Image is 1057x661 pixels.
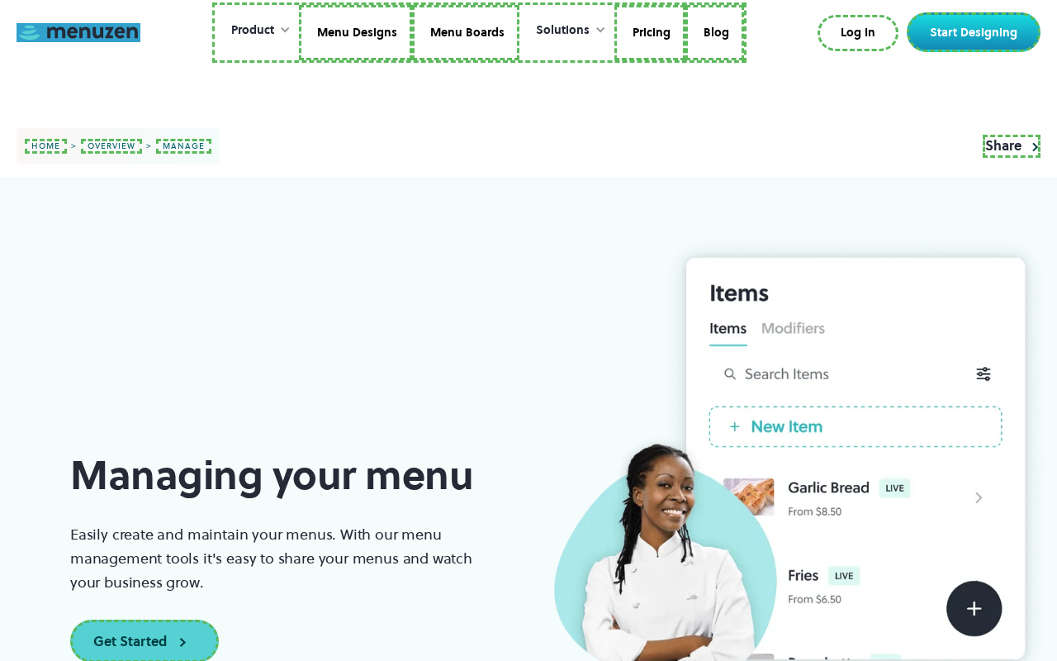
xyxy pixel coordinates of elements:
[818,15,898,51] a: Log In
[93,635,167,648] div: Get Started
[985,137,1021,155] div: Share
[70,453,524,498] h1: Managing your menu
[299,5,412,61] a: Menu Designs
[983,135,1040,159] a: Share
[519,5,614,56] div: Solutions
[67,141,81,151] div: >
[907,12,1040,52] a: Start Designing
[412,5,519,61] a: Menu Boards
[614,5,685,61] a: Pricing
[685,5,744,61] a: Blog
[156,139,211,154] a: manage
[142,141,156,151] div: >
[231,21,274,40] div: Product
[70,523,479,594] p: Easily create and maintain your menus. With our menu management tools it's easy to share your men...
[25,139,67,154] a: home
[536,21,590,40] div: Solutions
[81,139,142,154] a: overview
[215,5,299,56] div: Product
